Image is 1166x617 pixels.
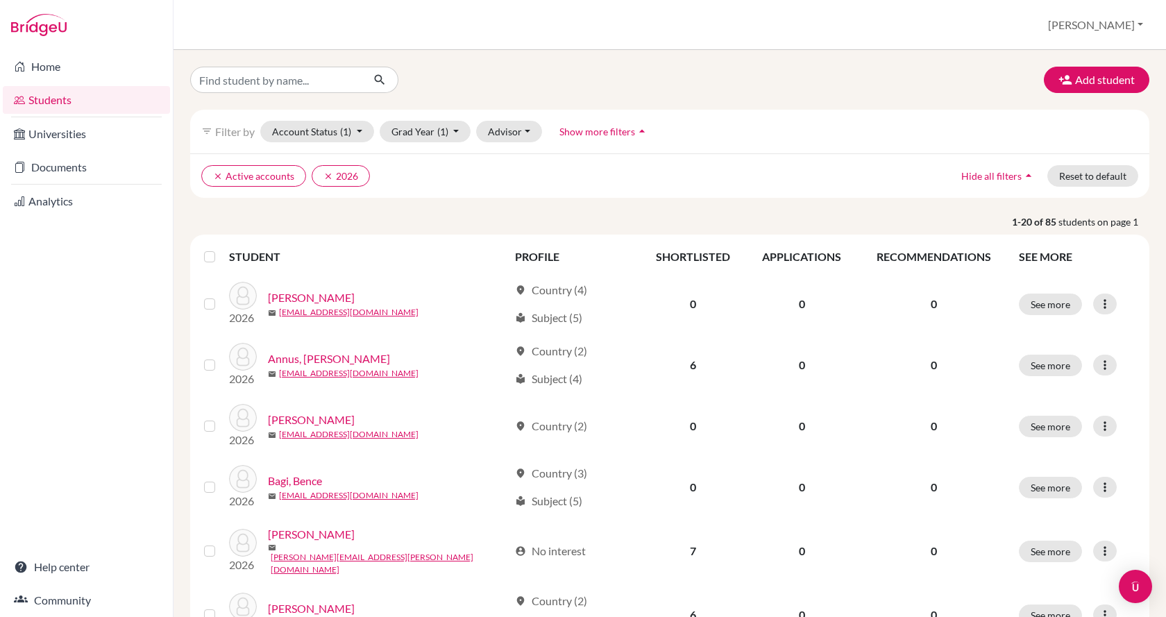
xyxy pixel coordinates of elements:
[515,595,526,607] span: location_on
[1044,67,1149,93] button: Add student
[229,493,257,509] p: 2026
[866,543,1002,559] p: 0
[1019,477,1082,498] button: See more
[268,473,322,489] a: Bagi, Bence
[3,86,170,114] a: Students
[515,371,582,387] div: Subject (4)
[190,67,362,93] input: Find student by name...
[1019,541,1082,562] button: See more
[201,165,306,187] button: clearActive accounts
[229,371,257,387] p: 2026
[201,126,212,137] i: filter_list
[229,432,257,448] p: 2026
[229,282,257,310] img: Ábrahám, Emma
[640,335,746,396] td: 6
[3,53,170,81] a: Home
[515,346,526,357] span: location_on
[515,421,526,432] span: location_on
[866,479,1002,496] p: 0
[3,153,170,181] a: Documents
[229,465,257,493] img: Bagi, Bence
[279,367,419,380] a: [EMAIL_ADDRESS][DOMAIN_NAME]
[312,165,370,187] button: clear2026
[1047,165,1138,187] button: Reset to default
[271,551,509,576] a: [PERSON_NAME][EMAIL_ADDRESS][PERSON_NAME][DOMAIN_NAME]
[340,126,351,137] span: (1)
[229,343,257,371] img: Annus, Dorottya
[279,428,419,441] a: [EMAIL_ADDRESS][DOMAIN_NAME]
[279,489,419,502] a: [EMAIL_ADDRESS][DOMAIN_NAME]
[268,289,355,306] a: [PERSON_NAME]
[746,457,858,518] td: 0
[268,526,355,543] a: [PERSON_NAME]
[1019,294,1082,315] button: See more
[1119,570,1152,603] div: Open Intercom Messenger
[213,171,223,181] i: clear
[437,126,448,137] span: (1)
[1011,240,1144,273] th: SEE MORE
[3,187,170,215] a: Analytics
[515,593,587,609] div: Country (2)
[746,240,858,273] th: APPLICATIONS
[229,529,257,557] img: Bálint, Aliz
[229,240,507,273] th: STUDENT
[1012,214,1058,229] strong: 1-20 of 85
[515,468,526,479] span: location_on
[746,518,858,584] td: 0
[515,282,587,298] div: Country (4)
[961,170,1022,182] span: Hide all filters
[268,492,276,500] span: mail
[858,240,1011,273] th: RECOMMENDATIONS
[515,285,526,296] span: location_on
[1058,214,1149,229] span: students on page 1
[229,557,257,573] p: 2026
[746,335,858,396] td: 0
[640,240,746,273] th: SHORTLISTED
[515,543,586,559] div: No interest
[640,273,746,335] td: 0
[1019,416,1082,437] button: See more
[3,586,170,614] a: Community
[229,404,257,432] img: Areniello Scharli, Dávid
[746,396,858,457] td: 0
[11,14,67,36] img: Bridge-U
[268,309,276,317] span: mail
[515,373,526,384] span: local_library
[640,396,746,457] td: 0
[515,310,582,326] div: Subject (5)
[507,240,640,273] th: PROFILE
[515,418,587,434] div: Country (2)
[476,121,542,142] button: Advisor
[515,465,587,482] div: Country (3)
[746,273,858,335] td: 0
[268,543,276,552] span: mail
[515,312,526,323] span: local_library
[260,121,374,142] button: Account Status(1)
[268,600,355,617] a: [PERSON_NAME]
[1022,169,1036,183] i: arrow_drop_up
[866,418,1002,434] p: 0
[515,546,526,557] span: account_circle
[1019,355,1082,376] button: See more
[268,370,276,378] span: mail
[866,296,1002,312] p: 0
[3,553,170,581] a: Help center
[268,350,390,367] a: Annus, [PERSON_NAME]
[866,357,1002,373] p: 0
[515,496,526,507] span: local_library
[268,431,276,439] span: mail
[229,310,257,326] p: 2026
[949,165,1047,187] button: Hide all filtersarrow_drop_up
[3,120,170,148] a: Universities
[559,126,635,137] span: Show more filters
[640,518,746,584] td: 7
[548,121,661,142] button: Show more filtersarrow_drop_up
[1042,12,1149,38] button: [PERSON_NAME]
[635,124,649,138] i: arrow_drop_up
[515,343,587,360] div: Country (2)
[279,306,419,319] a: [EMAIL_ADDRESS][DOMAIN_NAME]
[640,457,746,518] td: 0
[380,121,471,142] button: Grad Year(1)
[215,125,255,138] span: Filter by
[268,412,355,428] a: [PERSON_NAME]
